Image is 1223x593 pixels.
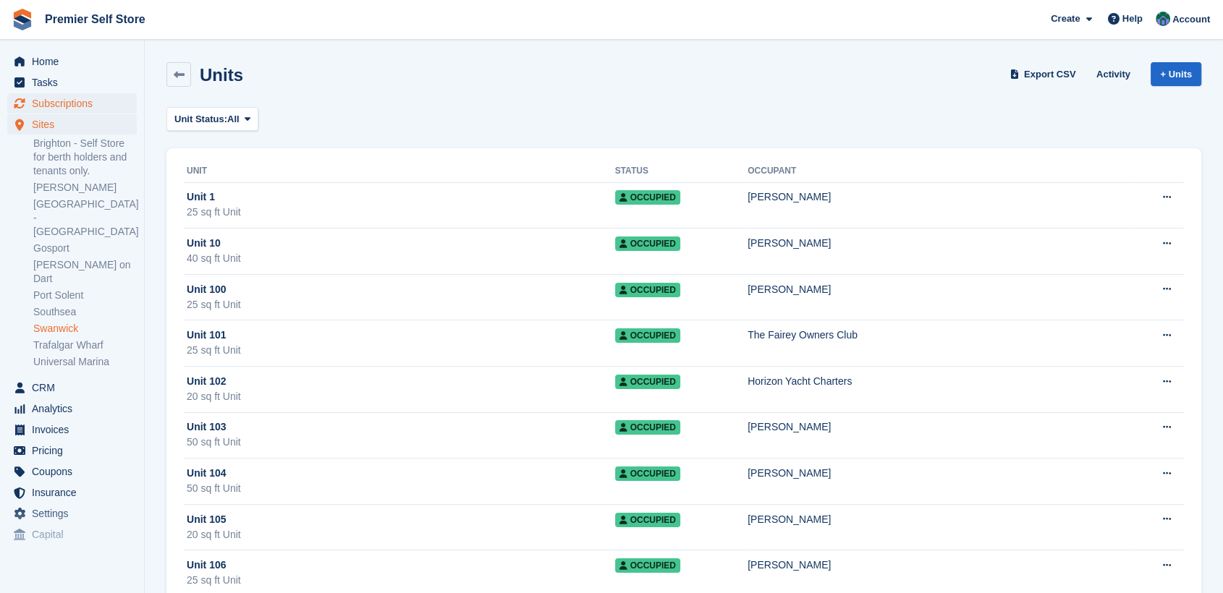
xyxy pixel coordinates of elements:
span: Occupied [615,328,680,343]
span: CRM [32,377,119,398]
span: All [227,112,240,127]
div: 20 sq ft Unit [187,389,615,404]
div: [PERSON_NAME] [748,466,1134,481]
div: [PERSON_NAME] [748,189,1134,205]
div: The Fairey Owners Club [748,328,1134,343]
a: menu [7,419,137,440]
span: Unit 103 [187,419,226,435]
a: Export CSV [1007,62,1082,86]
span: Insurance [32,482,119,503]
div: 25 sq ft Unit [187,297,615,312]
div: 20 sq ft Unit [187,527,615,542]
div: Horizon Yacht Charters [748,374,1134,389]
span: Occupied [615,558,680,573]
span: Unit 102 [187,374,226,389]
div: [PERSON_NAME] [748,419,1134,435]
a: menu [7,398,137,419]
a: [GEOGRAPHIC_DATA] - [GEOGRAPHIC_DATA] [33,197,137,239]
span: Occupied [615,513,680,527]
a: [PERSON_NAME] [33,181,137,195]
img: Jo Granger [1156,12,1170,26]
span: Capital [32,524,119,545]
span: Invoices [32,419,119,440]
span: Export CSV [1024,67,1076,82]
a: Swanwick [33,322,137,336]
h2: Units [200,65,243,85]
span: Occupied [615,283,680,297]
div: [PERSON_NAME] [748,558,1134,573]
div: 50 sq ft Unit [187,435,615,450]
span: Unit 1 [187,189,215,205]
a: Premier Self Store [39,7,151,31]
div: [PERSON_NAME] [748,236,1134,251]
div: 50 sq ft Unit [187,481,615,496]
a: menu [7,377,137,398]
a: + Units [1151,62,1201,86]
a: Gosport [33,242,137,255]
span: Occupied [615,190,680,205]
div: [PERSON_NAME] [748,282,1134,297]
span: Unit 101 [187,328,226,343]
a: menu [7,114,137,135]
th: Status [615,160,748,183]
span: Analytics [32,398,119,419]
a: Activity [1091,62,1136,86]
div: 25 sq ft Unit [187,205,615,220]
span: Unit 106 [187,558,226,573]
span: Unit Status: [174,112,227,127]
a: menu [7,503,137,524]
span: Sites [32,114,119,135]
a: [PERSON_NAME] on Dart [33,258,137,286]
span: Subscriptions [32,93,119,114]
a: Port Solent [33,289,137,302]
span: Settings [32,503,119,524]
span: Home [32,51,119,72]
a: Universal Marina [33,355,137,369]
a: menu [7,461,137,482]
span: Help [1122,12,1143,26]
th: Unit [184,160,615,183]
a: menu [7,524,137,545]
a: menu [7,93,137,114]
span: Unit 104 [187,466,226,481]
span: Pricing [32,440,119,461]
a: Southsea [33,305,137,319]
span: Occupied [615,375,680,389]
button: Unit Status: All [166,107,258,131]
span: Coupons [32,461,119,482]
span: Unit 105 [187,512,226,527]
span: Occupied [615,466,680,481]
img: stora-icon-8386f47178a22dfd0bd8f6a31ec36ba5ce8667c1dd55bd0f319d3a0aa187defe.svg [12,9,33,30]
div: 25 sq ft Unit [187,573,615,588]
th: Occupant [748,160,1134,183]
span: Occupied [615,236,680,251]
span: Unit 100 [187,282,226,297]
div: [PERSON_NAME] [748,512,1134,527]
a: menu [7,440,137,461]
a: menu [7,482,137,503]
a: menu [7,51,137,72]
a: Trafalgar Wharf [33,338,137,352]
div: 25 sq ft Unit [187,343,615,358]
div: 40 sq ft Unit [187,251,615,266]
span: Create [1051,12,1080,26]
a: Brighton - Self Store for berth holders and tenants only. [33,137,137,178]
span: Unit 10 [187,236,221,251]
span: Account [1172,12,1210,27]
span: Storefront [13,557,144,571]
a: menu [7,72,137,93]
span: Tasks [32,72,119,93]
span: Occupied [615,420,680,435]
